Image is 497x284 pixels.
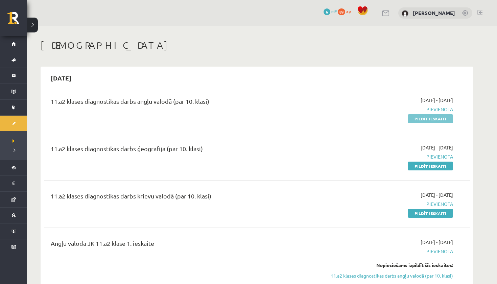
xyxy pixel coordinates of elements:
a: Pildīt ieskaiti [408,209,453,218]
h2: [DATE] [44,70,78,86]
div: 11.a2 klases diagnostikas darbs angļu valodā (par 10. klasi) [51,97,315,109]
span: 6 [324,8,330,15]
div: 11.a2 klases diagnostikas darbs ģeogrāfijā (par 10. klasi) [51,144,315,157]
img: Rūdolfs Linavskis [402,10,408,17]
span: 89 [338,8,345,15]
span: [DATE] - [DATE] [421,239,453,246]
span: Pievienota [326,106,453,113]
a: Pildīt ieskaiti [408,114,453,123]
span: mP [331,8,337,14]
span: Pievienota [326,200,453,208]
span: [DATE] - [DATE] [421,191,453,198]
a: 6 mP [324,8,337,14]
div: Nepieciešams izpildīt šīs ieskaites: [326,262,453,269]
a: Pildīt ieskaiti [408,162,453,170]
a: 11.a2 klases diagnostikas darbs angļu valodā (par 10. klasi) [326,272,453,279]
span: [DATE] - [DATE] [421,97,453,104]
span: Pievienota [326,248,453,255]
h1: [DEMOGRAPHIC_DATA] [41,40,473,51]
div: Angļu valoda JK 11.a2 klase 1. ieskaite [51,239,315,251]
a: 89 xp [338,8,354,14]
a: [PERSON_NAME] [413,9,455,16]
div: 11.a2 klases diagnostikas darbs krievu valodā (par 10. klasi) [51,191,315,204]
a: Rīgas 1. Tālmācības vidusskola [7,12,27,29]
span: xp [346,8,351,14]
span: [DATE] - [DATE] [421,144,453,151]
span: Pievienota [326,153,453,160]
